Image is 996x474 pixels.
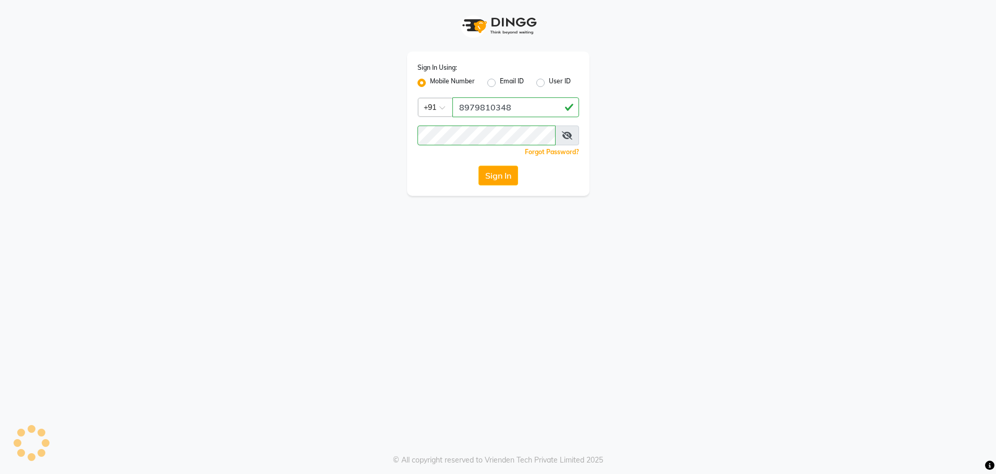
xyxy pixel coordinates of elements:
[525,148,579,156] a: Forgot Password?
[452,97,579,117] input: Username
[417,126,556,145] input: Username
[500,77,524,89] label: Email ID
[478,166,518,185] button: Sign In
[417,63,457,72] label: Sign In Using:
[549,77,571,89] label: User ID
[430,77,475,89] label: Mobile Number
[457,10,540,41] img: logo1.svg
